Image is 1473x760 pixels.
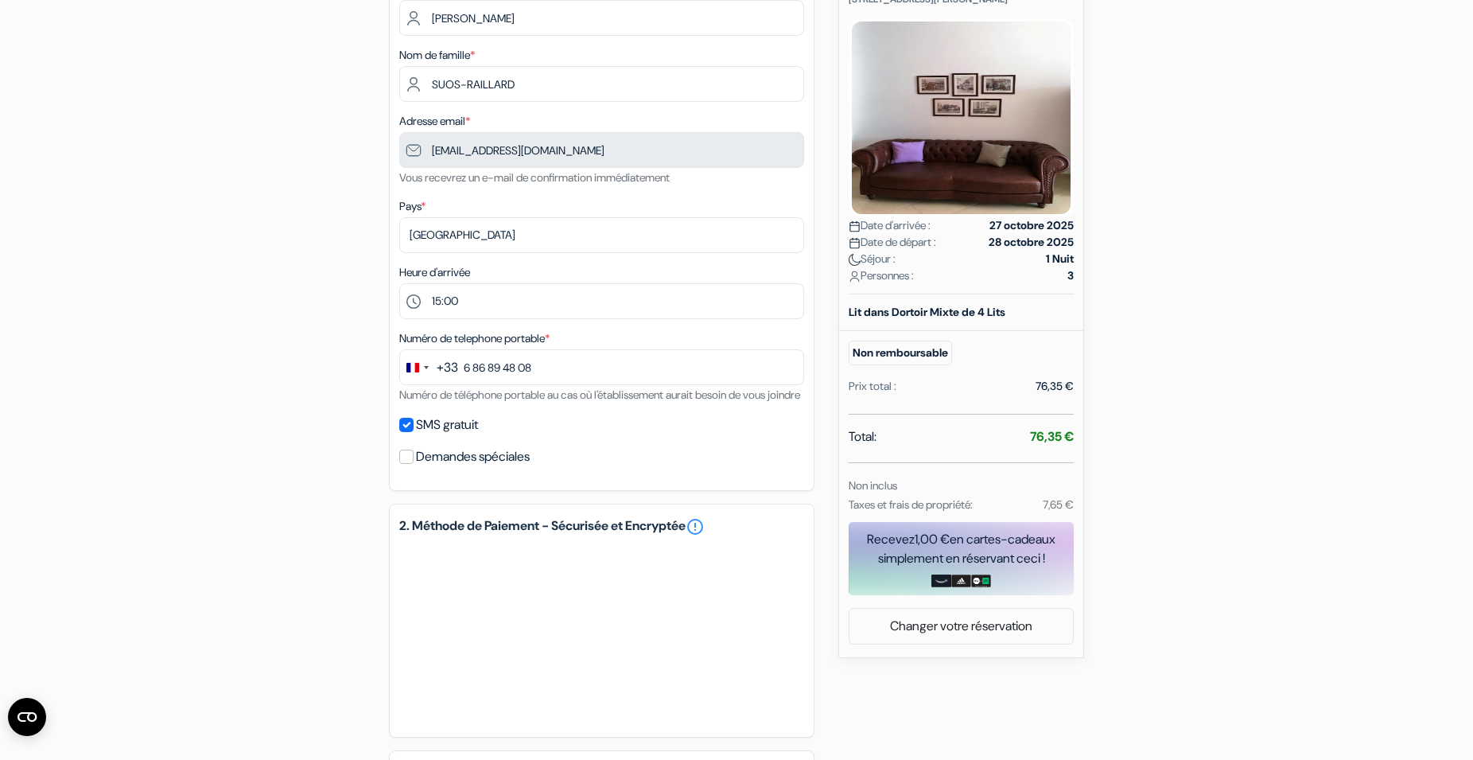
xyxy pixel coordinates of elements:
label: Demandes spéciales [416,446,530,468]
small: 7,65 € [1043,497,1074,512]
input: Entrer le nom de famille [399,66,804,102]
h5: 2. Méthode de Paiement - Sécurisée et Encryptée [399,517,804,536]
small: Taxes et frais de propriété: [849,497,973,512]
b: Lit dans Dortoir Mixte de 4 Lits [849,305,1005,319]
span: 1,00 € [915,531,950,548]
label: Nom de famille [399,47,475,64]
button: Ouvrir le widget CMP [8,698,46,736]
iframe: Cadre de saisie sécurisé pour le paiement [396,540,807,727]
strong: 3 [1067,267,1074,284]
div: Prix total : [849,378,896,395]
strong: 27 octobre 2025 [989,217,1074,234]
small: Vous recevrez un e-mail de confirmation immédiatement [399,170,670,185]
span: Personnes : [849,267,914,284]
img: calendar.svg [849,220,861,232]
strong: 28 octobre 2025 [989,234,1074,251]
span: Total: [849,427,876,446]
strong: 1 Nuit [1046,251,1074,267]
img: user_icon.svg [849,271,861,283]
img: adidas-card.png [951,575,971,587]
img: amazon-card-no-text.png [931,575,951,587]
small: Numéro de téléphone portable au cas où l'établissement aurait besoin de vous joindre [399,388,800,402]
a: Changer votre réservation [849,611,1073,641]
div: +33 [437,358,458,377]
input: 6 12 34 56 78 [399,349,804,385]
span: Séjour : [849,251,896,267]
div: Recevez en cartes-cadeaux simplement en réservant ceci ! [849,530,1074,568]
img: moon.svg [849,254,861,266]
div: 76,35 € [1036,378,1074,395]
img: calendar.svg [849,237,861,249]
label: Heure d'arrivée [399,264,470,281]
span: Date de départ : [849,234,936,251]
span: Date d'arrivée : [849,217,931,234]
small: Non remboursable [849,341,952,365]
small: Non inclus [849,478,897,493]
a: error_outline [686,517,705,536]
label: Pays [399,198,426,215]
input: Entrer adresse e-mail [399,132,804,168]
button: Change country, selected France (+33) [400,350,458,384]
img: uber-uber-eats-card.png [971,575,991,587]
label: Adresse email [399,113,470,130]
label: Numéro de telephone portable [399,330,550,347]
label: SMS gratuit [416,414,478,436]
strong: 76,35 € [1030,428,1074,445]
